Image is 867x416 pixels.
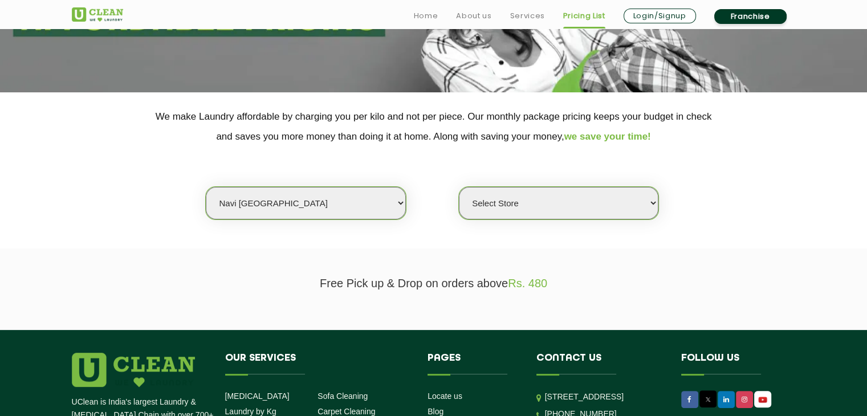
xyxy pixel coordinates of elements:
img: logo.png [72,353,195,387]
img: UClean Laundry and Dry Cleaning [755,394,770,406]
h4: Follow us [681,353,781,374]
a: Franchise [714,9,787,24]
p: We make Laundry affordable by charging you per kilo and not per piece. Our monthly package pricin... [72,107,796,146]
a: Blog [428,407,443,416]
h4: Our Services [225,353,411,374]
a: [MEDICAL_DATA] [225,391,290,401]
img: UClean Laundry and Dry Cleaning [72,7,123,22]
a: Login/Signup [624,9,696,23]
a: Sofa Cleaning [318,391,368,401]
p: Free Pick up & Drop on orders above [72,277,796,290]
a: Carpet Cleaning [318,407,375,416]
a: About us [456,9,491,23]
span: we save your time! [564,131,651,142]
p: [STREET_ADDRESS] [545,390,664,403]
a: Locate us [428,391,462,401]
a: Services [510,9,544,23]
a: Pricing List [563,9,605,23]
a: Home [414,9,438,23]
h4: Pages [428,353,519,374]
span: Rs. 480 [508,277,547,289]
a: Laundry by Kg [225,407,276,416]
h4: Contact us [536,353,664,374]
